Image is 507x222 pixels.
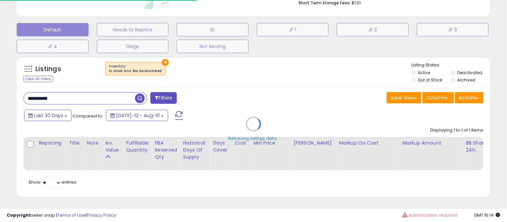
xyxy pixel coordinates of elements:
[17,23,89,36] button: Default
[17,40,89,53] button: JF 4
[417,23,489,36] button: JF 3
[474,212,500,218] span: 2025-09-10 15:14 GMT
[7,212,31,218] strong: Copyright
[97,23,169,36] button: Needs to Reprice
[97,40,169,53] button: Diego
[87,212,116,218] a: Privacy Policy
[337,23,409,36] button: JF 2
[229,136,279,142] div: Retrieving listings data..
[409,212,458,218] span: Authorization required
[257,23,329,36] button: JF 1
[177,23,249,36] button: ID
[177,40,249,53] button: Not Moving
[7,212,116,219] div: seller snap | |
[57,212,86,218] a: Terms of Use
